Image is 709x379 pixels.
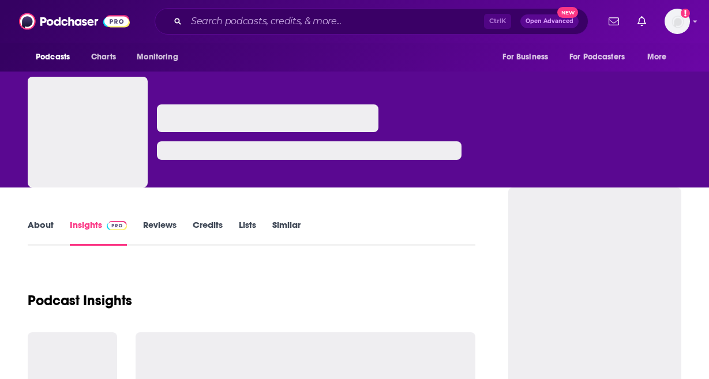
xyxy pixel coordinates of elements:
[494,46,562,68] button: open menu
[665,9,690,34] button: Show profile menu
[272,219,301,246] a: Similar
[484,14,511,29] span: Ctrl K
[604,12,624,31] a: Show notifications dropdown
[681,9,690,18] svg: Add a profile image
[19,10,130,32] img: Podchaser - Follow, Share and Rate Podcasts
[143,219,177,246] a: Reviews
[36,49,70,65] span: Podcasts
[155,8,588,35] div: Search podcasts, credits, & more...
[28,292,132,309] h1: Podcast Insights
[186,12,484,31] input: Search podcasts, credits, & more...
[633,12,651,31] a: Show notifications dropdown
[28,46,85,68] button: open menu
[665,9,690,34] img: User Profile
[562,46,642,68] button: open menu
[137,49,178,65] span: Monitoring
[239,219,256,246] a: Lists
[129,46,193,68] button: open menu
[639,46,681,68] button: open menu
[569,49,625,65] span: For Podcasters
[193,219,223,246] a: Credits
[84,46,123,68] a: Charts
[70,219,127,246] a: InsightsPodchaser Pro
[647,49,667,65] span: More
[502,49,548,65] span: For Business
[91,49,116,65] span: Charts
[665,9,690,34] span: Logged in as Naomiumusic
[557,7,578,18] span: New
[107,221,127,230] img: Podchaser Pro
[520,14,579,28] button: Open AdvancedNew
[28,219,54,246] a: About
[526,18,573,24] span: Open Advanced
